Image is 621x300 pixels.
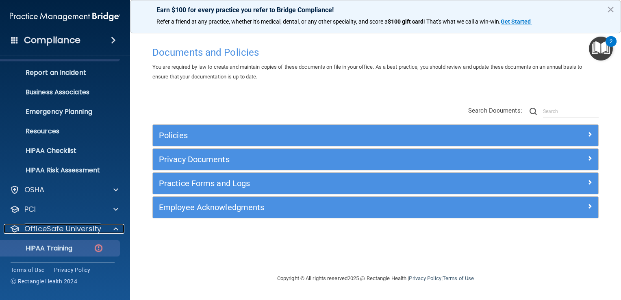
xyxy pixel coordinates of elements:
[24,185,45,195] p: OSHA
[152,64,582,80] span: You are required by law to create and maintain copies of these documents on file in your office. ...
[10,9,120,25] img: PMB logo
[159,129,592,142] a: Policies
[159,203,481,212] h5: Employee Acknowledgments
[159,177,592,190] a: Practice Forms and Logs
[24,35,80,46] h4: Compliance
[159,201,592,214] a: Employee Acknowledgments
[388,18,423,25] strong: $100 gift card
[443,275,474,281] a: Terms of Use
[156,18,388,25] span: Refer a friend at any practice, whether it's medical, dental, or any other speciality, and score a
[5,88,116,96] p: Business Associates
[156,6,595,14] p: Earn $100 for every practice you refer to Bridge Compliance!
[54,266,91,274] a: Privacy Policy
[5,108,116,116] p: Emergency Planning
[93,243,104,253] img: danger-circle.6113f641.png
[543,105,599,117] input: Search
[409,275,441,281] a: Privacy Policy
[5,166,116,174] p: HIPAA Risk Assessment
[10,204,118,214] a: PCI
[11,266,44,274] a: Terms of Use
[501,18,531,25] strong: Get Started
[10,185,118,195] a: OSHA
[11,277,77,285] span: Ⓒ Rectangle Health 2024
[607,3,614,16] button: Close
[468,107,522,114] span: Search Documents:
[159,131,481,140] h5: Policies
[5,244,72,252] p: HIPAA Training
[24,204,36,214] p: PCI
[501,18,532,25] a: Get Started
[530,108,537,115] img: ic-search.3b580494.png
[24,224,101,234] p: OfficeSafe University
[159,155,481,164] h5: Privacy Documents
[159,153,592,166] a: Privacy Documents
[5,69,116,77] p: Report an Incident
[159,179,481,188] h5: Practice Forms and Logs
[423,18,501,25] span: ! That's what we call a win-win.
[589,37,613,61] button: Open Resource Center, 2 new notifications
[5,127,116,135] p: Resources
[5,147,116,155] p: HIPAA Checklist
[610,41,612,52] div: 2
[10,224,118,234] a: OfficeSafe University
[152,47,599,58] h4: Documents and Policies
[227,265,524,291] div: Copyright © All rights reserved 2025 @ Rectangle Health | |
